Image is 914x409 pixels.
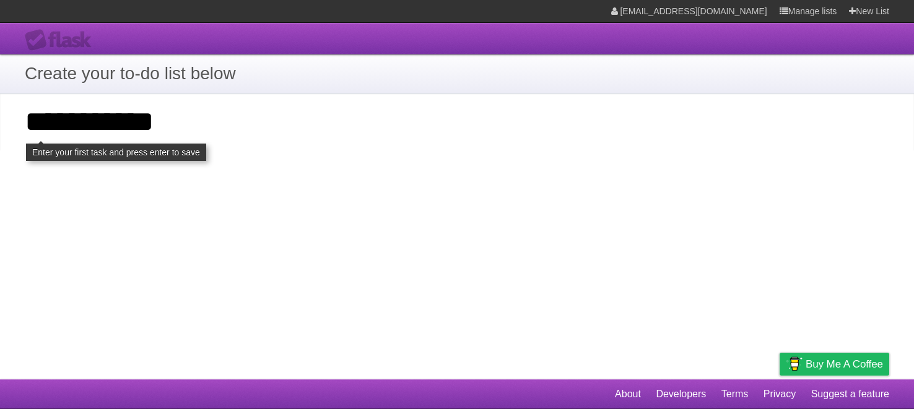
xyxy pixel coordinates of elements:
a: Buy me a coffee [780,353,889,376]
h1: Create your to-do list below [25,61,889,87]
div: Flask [25,29,99,51]
a: Privacy [764,382,796,406]
a: Developers [656,382,706,406]
span: Buy me a coffee [806,353,883,375]
a: Suggest a feature [811,382,889,406]
a: About [615,382,641,406]
img: Buy me a coffee [786,353,803,374]
a: Terms [721,382,749,406]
